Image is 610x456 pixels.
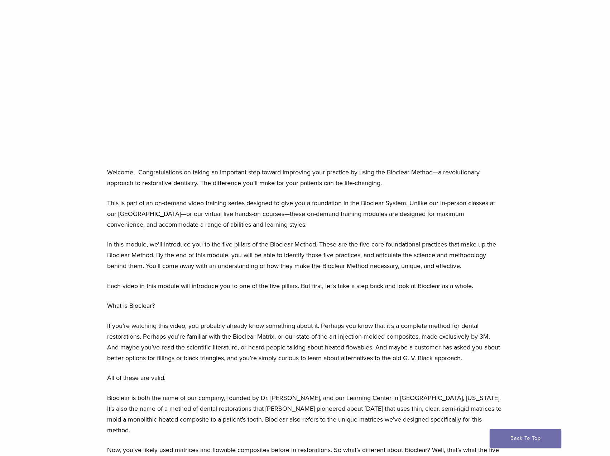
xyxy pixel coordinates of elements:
[107,239,503,271] p: In this module, we’ll introduce you to the five pillars of the Bioclear Method. These are the fiv...
[490,429,561,448] a: Back To Top
[107,198,503,230] p: This is part of an on-demand video training series designed to give you a foundation in the Biocl...
[107,372,503,383] p: All of these are valid.
[107,392,503,436] p: Bioclear is both the name of our company, founded by Dr. [PERSON_NAME], and our Learning Center i...
[107,300,503,311] p: What is Bioclear?
[107,167,503,188] p: Welcome. Congratulations on taking an important step toward improving your practice by using the ...
[107,281,503,291] p: Each video in this module will introduce you to one of the five pillars. But first, let’s take a ...
[107,320,503,363] p: If you’re watching this video, you probably already know something about it. Perhaps you know tha...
